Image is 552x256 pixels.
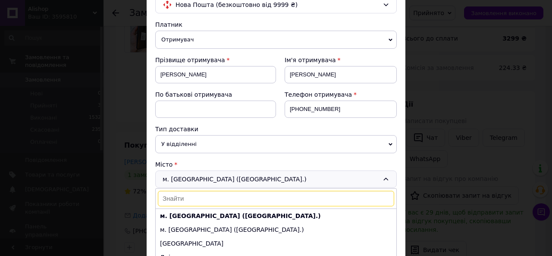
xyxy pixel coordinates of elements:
span: Отримувач [155,31,397,49]
div: Місто [155,160,397,169]
span: Прізвище отримувача [155,57,225,63]
span: У відділенні [155,135,397,153]
span: Платник [155,21,182,28]
div: м. [GEOGRAPHIC_DATA] ([GEOGRAPHIC_DATA].) [155,171,397,188]
span: Ім'я отримувача [285,57,336,63]
li: [GEOGRAPHIC_DATA] [156,237,396,250]
input: +380 [285,101,397,118]
input: Знайти [158,191,394,206]
li: м. [GEOGRAPHIC_DATA] ([GEOGRAPHIC_DATA].) [156,223,396,237]
span: Телефон отримувача [285,91,352,98]
span: Тип доставки [155,126,198,133]
b: м. [GEOGRAPHIC_DATA] ([GEOGRAPHIC_DATA].) [160,212,321,219]
span: По батькові отримувача [155,91,232,98]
